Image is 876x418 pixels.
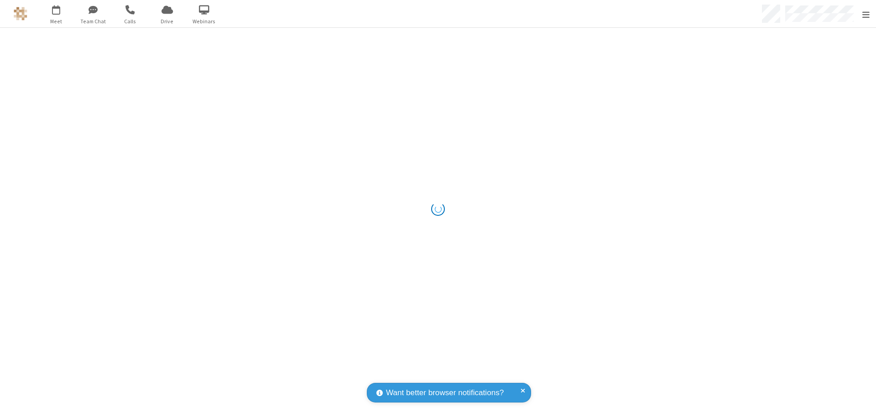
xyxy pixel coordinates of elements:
[113,17,147,26] span: Calls
[386,387,504,399] span: Want better browser notifications?
[187,17,221,26] span: Webinars
[150,17,184,26] span: Drive
[76,17,110,26] span: Team Chat
[14,7,27,21] img: QA Selenium DO NOT DELETE OR CHANGE
[39,17,73,26] span: Meet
